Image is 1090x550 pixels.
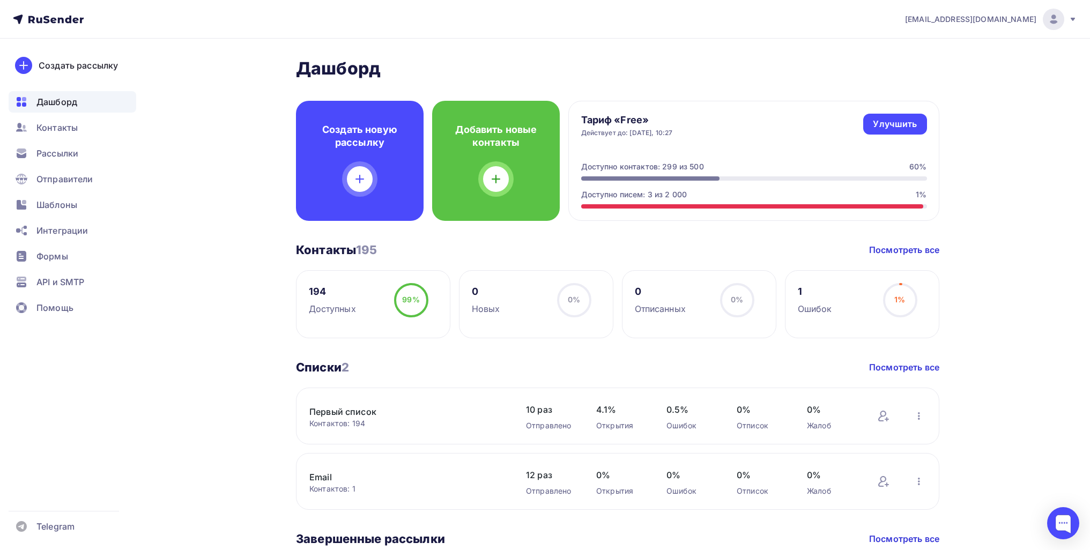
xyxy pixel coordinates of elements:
a: Рассылки [9,143,136,164]
span: 99% [402,295,419,304]
a: Посмотреть все [869,361,939,374]
div: Отписок [737,486,785,496]
div: Ошибок [798,302,832,315]
h4: Добавить новые контакты [449,123,543,149]
div: Улучшить [873,118,917,130]
div: 194 [309,285,356,298]
div: 0 [635,285,686,298]
span: Интеграции [36,224,88,237]
h4: Создать новую рассылку [313,123,406,149]
div: Действует до: [DATE], 10:27 [581,129,673,137]
div: Доступных [309,302,356,315]
h3: Контакты [296,242,377,257]
div: Отписанных [635,302,686,315]
a: Отправители [9,168,136,190]
span: 0% [737,469,785,481]
div: Открытия [596,420,645,431]
span: [EMAIL_ADDRESS][DOMAIN_NAME] [905,14,1036,25]
div: Отписок [737,420,785,431]
span: Шаблоны [36,198,77,211]
a: Email [309,471,492,484]
div: 1 [798,285,832,298]
div: Открытия [596,486,645,496]
div: Контактов: 1 [309,484,505,494]
a: Формы [9,246,136,267]
div: Новых [472,302,500,315]
span: 0% [807,403,856,416]
span: Формы [36,250,68,263]
span: Рассылки [36,147,78,160]
div: Отправлено [526,420,575,431]
span: Telegram [36,520,75,533]
span: Помощь [36,301,73,314]
a: Посмотреть все [869,532,939,545]
span: 0% [737,403,785,416]
h3: Списки [296,360,349,375]
span: 0% [731,295,743,304]
div: Создать рассылку [39,59,118,72]
span: 10 раз [526,403,575,416]
div: Отправлено [526,486,575,496]
h4: Тариф «Free» [581,114,673,127]
div: 1% [916,189,926,200]
div: Ошибок [666,420,715,431]
span: Контакты [36,121,78,134]
a: [EMAIL_ADDRESS][DOMAIN_NAME] [905,9,1077,30]
a: Первый список [309,405,492,418]
a: Посмотреть все [869,243,939,256]
div: Ошибок [666,486,715,496]
div: Жалоб [807,420,856,431]
div: Доступно контактов: 299 из 500 [581,161,704,172]
span: 4.1% [596,403,645,416]
span: 0.5% [666,403,715,416]
span: 0% [596,469,645,481]
span: 12 раз [526,469,575,481]
div: 60% [909,161,926,172]
span: 0% [568,295,580,304]
a: Контакты [9,117,136,138]
div: Контактов: 194 [309,418,505,429]
a: Дашборд [9,91,136,113]
a: Шаблоны [9,194,136,215]
div: 0 [472,285,500,298]
span: 0% [666,469,715,481]
span: Отправители [36,173,93,185]
h3: Завершенные рассылки [296,531,445,546]
span: 195 [356,243,377,257]
span: API и SMTP [36,276,84,288]
h2: Дашборд [296,58,939,79]
span: Дашборд [36,95,77,108]
span: 2 [342,360,349,374]
span: 1% [894,295,905,304]
div: Доступно писем: 3 из 2 000 [581,189,687,200]
div: Жалоб [807,486,856,496]
span: 0% [807,469,856,481]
